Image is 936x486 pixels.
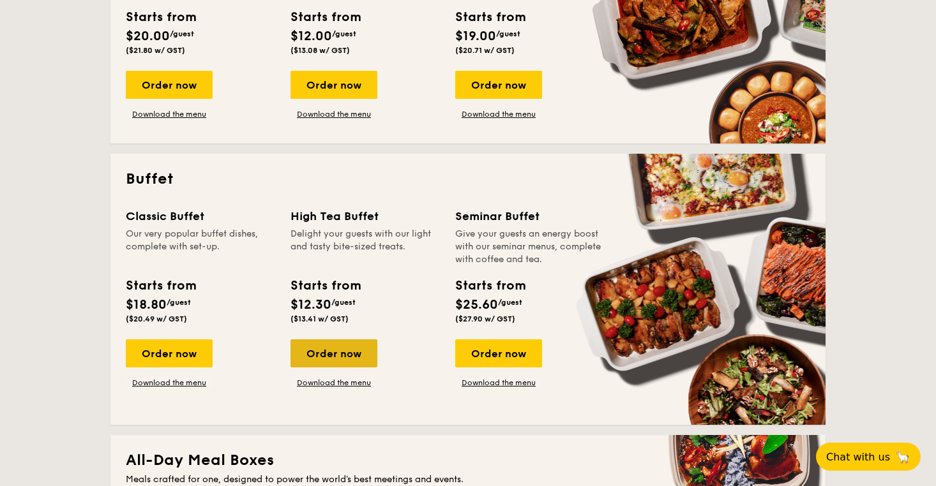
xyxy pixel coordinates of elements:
a: Download the menu [126,378,213,388]
div: Give your guests an energy boost with our seminar menus, complete with coffee and tea. [455,228,605,266]
div: Classic Buffet [126,207,275,225]
button: Chat with us🦙 [816,443,921,471]
div: Starts from [126,8,195,27]
div: Order now [291,71,377,99]
div: Starts from [126,276,195,295]
span: $18.80 [126,297,167,313]
h2: All-Day Meal Boxes [126,450,810,471]
a: Download the menu [126,109,213,119]
span: /guest [332,29,356,38]
div: Delight your guests with our light and tasty bite-sized treats. [291,228,440,266]
div: Our very popular buffet dishes, complete with set-up. [126,228,275,266]
span: /guest [498,298,522,307]
div: Starts from [455,8,525,27]
span: /guest [496,29,520,38]
a: Download the menu [455,109,542,119]
span: ($21.80 w/ GST) [126,46,185,55]
div: Starts from [291,276,360,295]
span: ($13.41 w/ GST) [291,314,349,323]
span: ($27.90 w/ GST) [455,314,515,323]
div: Starts from [291,8,360,27]
span: /guest [167,298,191,307]
span: ($13.08 w/ GST) [291,46,350,55]
span: Chat with us [826,451,890,463]
span: $25.60 [455,297,498,313]
span: $12.00 [291,29,332,44]
span: $19.00 [455,29,496,44]
span: ($20.71 w/ GST) [455,46,515,55]
span: /guest [331,298,356,307]
span: $20.00 [126,29,170,44]
div: Order now [126,339,213,367]
h2: Buffet [126,169,810,189]
a: Download the menu [291,378,377,388]
div: Seminar Buffet [455,207,605,225]
a: Download the menu [291,109,377,119]
div: Order now [455,339,542,367]
div: Order now [291,339,377,367]
div: Starts from [455,276,525,295]
span: ($20.49 w/ GST) [126,314,187,323]
span: 🦙 [895,450,910,464]
div: High Tea Buffet [291,207,440,225]
span: $12.30 [291,297,331,313]
span: /guest [170,29,194,38]
div: Meals crafted for one, designed to power the world's best meetings and events. [126,473,810,486]
a: Download the menu [455,378,542,388]
div: Order now [126,71,213,99]
div: Order now [455,71,542,99]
